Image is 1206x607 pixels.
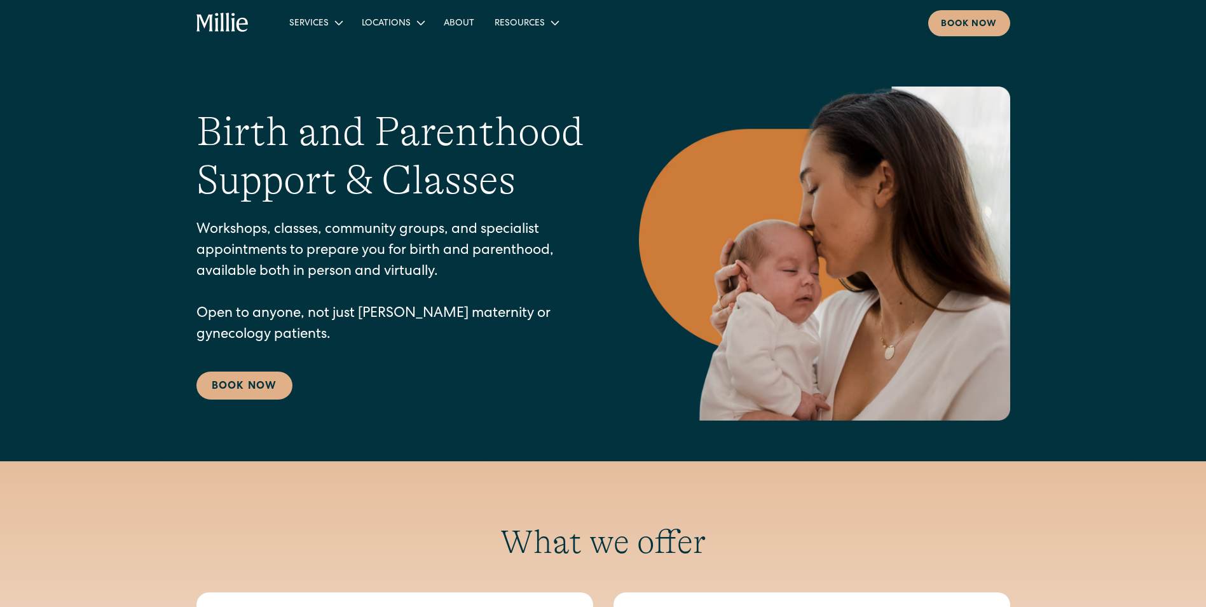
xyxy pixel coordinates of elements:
p: Workshops, classes, community groups, and specialist appointments to prepare you for birth and pa... [196,220,588,346]
a: Book now [928,10,1010,36]
div: Services [279,12,352,33]
a: About [434,12,484,33]
img: Mother kissing her newborn on the forehead, capturing a peaceful moment of love and connection in... [639,87,1010,421]
div: Services [289,17,329,31]
a: Book Now [196,372,292,400]
div: Book now [941,18,997,31]
div: Resources [484,12,568,33]
div: Resources [495,17,545,31]
h1: Birth and Parenthood Support & Classes [196,108,588,206]
a: home [196,13,249,33]
div: Locations [352,12,434,33]
div: Locations [362,17,411,31]
h2: What we offer [196,522,1010,562]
